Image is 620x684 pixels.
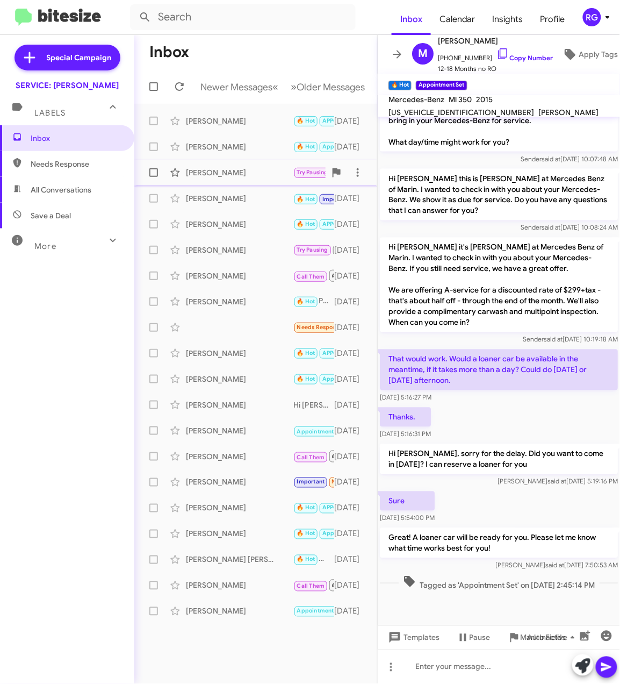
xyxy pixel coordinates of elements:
[334,451,369,462] div: [DATE]
[334,374,369,384] div: [DATE]
[297,454,325,461] span: Call Them
[579,45,618,64] span: Apply Tags
[297,479,325,486] span: Important
[34,108,66,118] span: Labels
[322,375,370,382] span: Appointment Set
[449,95,472,104] span: Ml 350
[380,430,431,438] span: [DATE] 5:16:31 PM
[380,408,431,427] p: Thanks.
[186,245,293,255] div: [PERSON_NAME]
[322,117,375,124] span: APPOINTMENT SET
[297,220,315,227] span: 🔥 Hot
[297,350,315,357] span: 🔥 Hot
[388,95,444,104] span: Mercedes-Benz
[334,400,369,410] div: [DATE]
[34,241,56,251] span: More
[297,504,315,511] span: 🔥 Hot
[388,108,534,117] span: [US_VEHICLE_IDENTIFICATION_NUMBER]
[293,295,334,308] div: Perfect we will see you then !
[293,373,334,385] div: You're welcome! I'll see you at 9:30am [DATE] for your appointment.
[293,450,334,463] div: Inbound Call
[380,491,435,511] p: Sure
[186,374,293,384] div: [PERSON_NAME]
[521,224,618,232] span: Sender [DATE] 10:08:24 AM
[392,4,431,35] a: Inbox
[496,54,553,62] a: Copy Number
[378,628,448,647] button: Templates
[130,4,356,30] input: Search
[334,116,369,126] div: [DATE]
[293,476,334,488] div: I have requested the past work details of history on several occasions, but I have yet to receive...
[293,579,334,592] div: Inbound Call
[380,528,618,558] p: Great! A loaner car will be ready for you. Please let me know what time works best for you!
[322,530,370,537] span: Appointment Set
[194,76,371,98] nav: Page navigation example
[293,605,334,617] div: I'm glad to hear that! If you need any further assistance or would like to schedule your next mai...
[200,81,272,93] span: Newer Messages
[334,296,369,307] div: [DATE]
[528,628,579,647] span: Auto Fields
[380,514,435,522] span: [DATE] 5:54:00 PM
[574,8,608,26] button: RG
[380,89,618,152] p: Hi [PERSON_NAME] it's [PERSON_NAME] at Mercedes Benz of Marin. I just wanted to check back in to ...
[498,478,618,486] span: [PERSON_NAME] [DATE] 5:19:16 PM
[334,606,369,617] div: [DATE]
[16,80,119,91] div: SERVICE: [PERSON_NAME]
[532,4,574,35] a: Profile
[542,224,560,232] span: said at
[334,193,369,204] div: [DATE]
[438,47,553,63] span: [PHONE_NUMBER]
[322,504,375,511] span: APPOINTMENT SET
[380,394,431,402] span: [DATE] 5:16:27 PM
[297,143,315,150] span: 🔥 Hot
[388,81,412,90] small: 🔥 Hot
[476,95,493,104] span: 2015
[448,628,499,647] button: Pause
[297,196,315,203] span: 🔥 Hot
[293,528,334,540] div: Great! We look forward to seeing you then.
[334,270,369,281] div: [DATE]
[519,628,588,647] button: Auto Fields
[186,400,293,410] div: [PERSON_NAME]
[583,8,601,26] div: RG
[322,220,375,227] span: APPOINTMENT SET
[186,529,293,539] div: [PERSON_NAME]
[186,141,293,152] div: [PERSON_NAME]
[418,45,428,62] span: M
[484,4,532,35] a: Insights
[380,350,618,390] p: That would work. Would a loaner car be available in the meantime, if it takes more than a day? Co...
[293,140,334,153] div: Great! A loaner car will be ready for you. Please let me know what time works best for you!
[293,347,334,359] div: Hi [PERSON_NAME], I understand and appreciate you letting me know. One thing independents can’t o...
[334,219,369,230] div: [DATE]
[31,184,91,195] span: All Conversations
[186,503,293,514] div: [PERSON_NAME]
[297,556,315,563] span: 🔥 Hot
[538,108,599,117] span: [PERSON_NAME]
[495,561,618,569] span: [PERSON_NAME] [DATE] 7:50:53 AM
[332,479,378,486] span: Needs Response
[47,52,112,63] span: Special Campaign
[293,502,334,514] div: great, thanks!
[186,580,293,591] div: [PERSON_NAME]
[521,155,618,163] span: Sender [DATE] 10:07:48 AM
[293,218,334,230] div: Perfect, we will see you [DATE] at 1:00pm :)
[431,4,484,35] a: Calendar
[334,554,369,565] div: [DATE]
[380,238,618,332] p: Hi [PERSON_NAME] it's [PERSON_NAME] at Mercedes Benz of Marin. I wanted to check in with you abou...
[31,159,122,169] span: Needs Response
[272,80,278,94] span: «
[545,561,564,569] span: said at
[523,336,618,344] span: Sender [DATE] 10:19:18 AM
[149,44,189,61] h1: Inbox
[31,133,122,144] span: Inbox
[284,76,371,98] button: Next
[186,219,293,230] div: [PERSON_NAME]
[297,530,315,537] span: 🔥 Hot
[186,425,293,436] div: [PERSON_NAME]
[297,246,328,253] span: Try Pausing
[293,269,334,282] div: Inbound Call
[31,210,71,221] span: Save a Deal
